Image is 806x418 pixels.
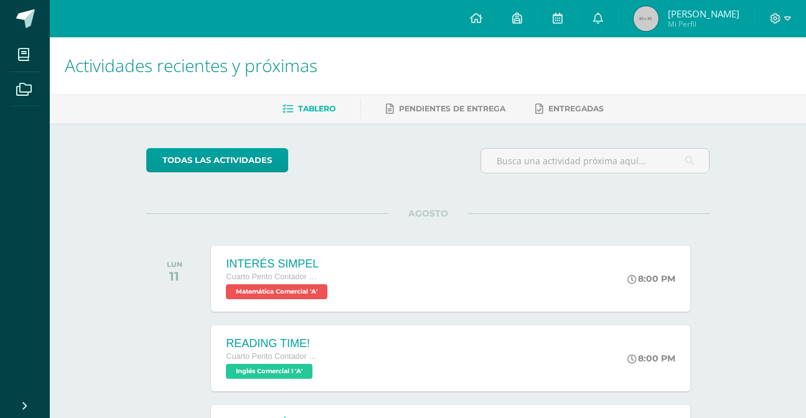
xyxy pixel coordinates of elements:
span: Mi Perfil [668,19,739,29]
div: 8:00 PM [627,273,675,284]
div: 8:00 PM [627,353,675,364]
span: Actividades recientes y próximas [65,53,317,77]
span: Pendientes de entrega [399,104,505,113]
div: INTERÉS SIMPEL [226,258,330,271]
a: todas las Actividades [146,148,288,172]
img: 45x45 [634,6,658,31]
span: Inglés Comercial I 'A' [226,364,312,379]
span: Entregadas [548,104,604,113]
a: Entregadas [535,99,604,119]
span: Cuarto Perito Contador con Orientación en Computación [226,352,319,361]
input: Busca una actividad próxima aquí... [481,149,709,173]
div: 11 [167,269,182,284]
a: Tablero [283,99,335,119]
span: [PERSON_NAME] [668,7,739,20]
div: READING TIME! [226,337,319,350]
a: Pendientes de entrega [386,99,505,119]
span: Cuarto Perito Contador con Orientación en Computación [226,272,319,281]
span: Matemática Comercial 'A' [226,284,327,299]
span: AGOSTO [388,208,468,219]
div: LUN [167,260,182,269]
span: Tablero [298,104,335,113]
